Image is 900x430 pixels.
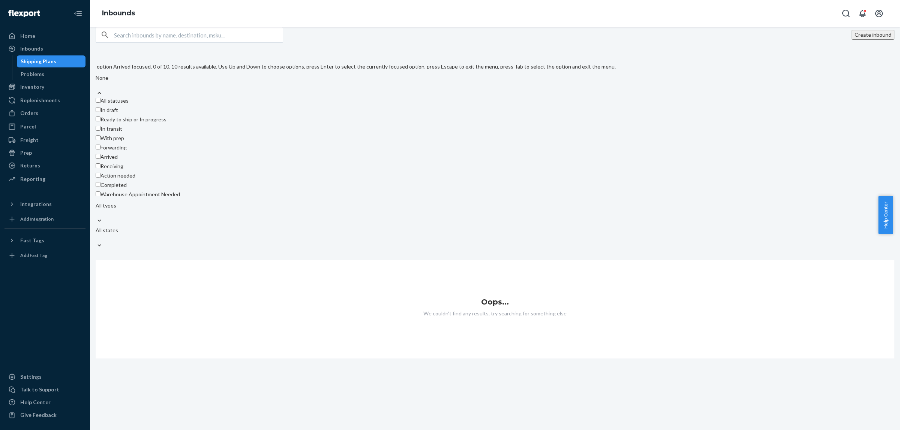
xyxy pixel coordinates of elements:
[114,27,283,42] input: Search inbounds by name, destination, msku...
[96,3,141,24] ol: breadcrumbs
[100,116,166,122] span: Ready to ship or In progress
[96,135,100,140] input: With prep
[21,58,56,65] div: Shipping Plans
[4,81,85,93] a: Inventory
[20,399,51,406] div: Help Center
[96,116,100,121] input: Ready to ship or In progress
[96,310,894,317] p: We couldn't find any results, try searching for something else
[4,134,85,146] a: Freight
[4,107,85,119] a: Orders
[20,136,39,144] div: Freight
[4,147,85,159] a: Prep
[4,173,85,185] a: Reporting
[4,198,85,210] button: Integrations
[4,371,85,383] a: Settings
[20,411,57,419] div: Give Feedback
[96,227,118,234] div: All states
[96,191,100,196] input: Warehouse Appointment Needed
[855,6,870,21] button: Open notifications
[100,144,127,151] span: Forwarding
[4,234,85,246] button: Fast Tags
[4,409,85,421] button: Give Feedback
[96,298,894,306] h1: Oops...
[20,149,32,157] div: Prep
[838,6,853,21] button: Open Search Box
[100,107,118,113] span: In draft
[21,70,44,78] div: Problems
[102,9,135,17] a: Inbounds
[20,83,44,91] div: Inventory
[96,154,100,159] input: Arrived
[4,30,85,42] a: Home
[4,121,85,133] a: Parcel
[96,98,100,103] input: All statuses
[20,109,38,117] div: Orders
[20,123,36,130] div: Parcel
[20,200,52,208] div: Integrations
[96,126,100,131] input: In transit
[100,182,127,188] span: Completed
[20,97,60,104] div: Replenishments
[4,396,85,408] a: Help Center
[96,173,100,178] input: Action needed
[20,45,43,52] div: Inbounds
[8,10,40,17] img: Flexport logo
[100,97,129,104] span: All statuses
[20,32,35,40] div: Home
[17,55,86,67] a: Shipping Plans
[4,249,85,261] a: Add Fast Tag
[20,386,59,393] div: Talk to Support
[17,68,86,80] a: Problems
[96,63,616,70] p: option Arrived focused, 0 of 10. 10 results available. Use Up and Down to choose options, press E...
[70,6,85,21] button: Close Navigation
[20,237,44,244] div: Fast Tags
[100,163,123,169] span: Receiving
[4,160,85,172] a: Returns
[4,43,85,55] a: Inbounds
[96,202,116,209] div: All types
[96,163,100,168] input: Receiving
[20,252,47,258] div: Add Fast Tag
[96,182,100,187] input: Completed
[4,213,85,225] a: Add Integration
[20,216,54,222] div: Add Integration
[96,145,100,149] input: Forwarding
[878,196,893,234] button: Help Center
[852,30,894,40] button: Create inbound
[4,384,85,396] a: Talk to Support
[100,154,118,160] span: Arrived
[100,125,122,132] span: In transit
[100,172,135,179] span: Action needed
[871,6,886,21] button: Open account menu
[20,175,45,183] div: Reporting
[96,74,616,82] div: None
[4,94,85,106] a: Replenishments
[96,107,100,112] input: In draft
[20,373,42,381] div: Settings
[100,191,180,197] span: Warehouse Appointment Needed
[100,135,124,141] span: With prep
[20,162,40,169] div: Returns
